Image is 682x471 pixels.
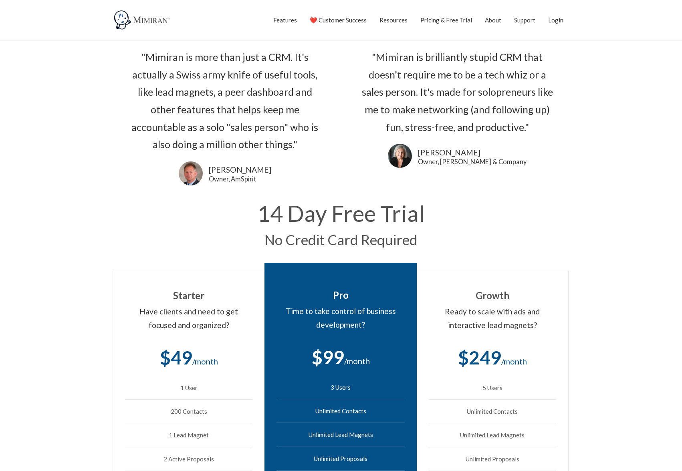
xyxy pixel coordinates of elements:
a: ❤️ Customer Success [310,10,367,30]
img: Mimiran CRM [113,10,173,30]
div: Growth [428,287,556,304]
img: Lori Karpman uses Mimiran CRM to grow her business [388,144,412,168]
li: 200 Contacts [125,400,252,423]
li: Unlimited Proposals [276,447,405,471]
li: 5 Users [428,376,556,400]
li: Unlimited Proposals [428,447,556,471]
img: Frank Agin [179,161,203,185]
div: Time to take control of business development? [276,304,405,331]
span: /month [501,356,527,366]
a: Owner, AmSpirit [209,176,271,182]
div: $49 [125,342,252,374]
li: 1 User [125,376,252,400]
a: Login [548,10,563,30]
h1: 14 Day Free Trial [125,202,557,225]
a: [PERSON_NAME] [209,164,271,176]
div: Have clients and need to get focused and organized? [125,305,252,332]
div: "Mimiran is more than just a CRM. It's actually a Swiss army knife of useful tools, like lead mag... [125,48,325,153]
div: "Mimiran is brilliantly stupid CRM that doesn't require me to be a tech whiz or a sales person. I... [357,48,557,136]
a: Owner, [PERSON_NAME] & Company [418,159,527,165]
h2: No Credit Card Required [125,233,557,247]
span: /month [344,356,370,366]
div: Starter [125,287,252,304]
li: Unlimited Contacts [276,399,405,423]
li: Unlimited Contacts [428,400,556,423]
span: /month [192,356,218,366]
li: 1 Lead Magnet [125,423,252,447]
div: $249 [428,342,556,374]
a: About [485,10,501,30]
div: Ready to scale with ads and interactive lead magnets? [428,305,556,332]
li: Unlimited Lead Magnets [428,423,556,447]
li: 2 Active Proposals [125,447,252,471]
a: [PERSON_NAME] [418,147,527,159]
a: Pricing & Free Trial [420,10,472,30]
div: $99 [276,341,405,374]
a: Support [514,10,535,30]
a: Features [273,10,297,30]
li: 3 Users [276,376,405,399]
li: Unlimited Lead Magnets [276,423,405,447]
a: Resources [379,10,408,30]
div: Pro [276,287,405,304]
